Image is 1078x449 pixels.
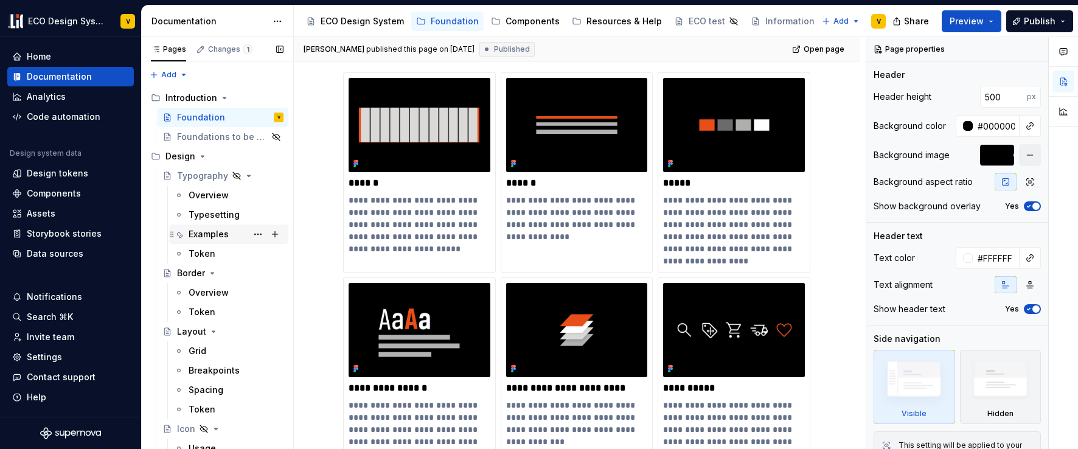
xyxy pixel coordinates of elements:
span: Share [904,15,929,27]
a: Token [169,400,288,419]
div: Introduction [165,92,217,104]
input: Auto [980,86,1027,108]
button: Preview [942,10,1001,32]
div: Foundation [177,111,225,124]
a: Settings [7,347,134,367]
a: Documentation [7,67,134,86]
a: ECO Design System [301,12,409,31]
div: Spacing [189,384,223,396]
div: Contact support [27,371,96,383]
span: Open page [804,44,844,54]
div: Analytics [27,91,66,103]
div: Typography [177,170,228,182]
div: Code automation [27,111,100,123]
div: ECO test [689,15,725,27]
div: ECO Design System [321,15,404,27]
a: Breakpoints [169,361,288,380]
div: Settings [27,351,62,363]
input: Auto [973,247,1020,269]
div: Search ⌘K [27,311,73,323]
div: Background image [874,149,950,161]
div: Token [189,403,215,416]
div: V [126,16,130,26]
div: Visible [874,350,955,424]
div: Foundations to be published [177,131,268,143]
div: Layout [177,325,206,338]
a: Open page [788,41,850,58]
div: Components [506,15,560,27]
div: Storybook stories [27,228,102,240]
div: Show background overlay [874,200,981,212]
span: Preview [950,15,984,27]
a: Design tokens [7,164,134,183]
a: Data sources [7,244,134,263]
a: FoundationV [158,108,288,127]
span: Publish [1024,15,1055,27]
button: Publish [1006,10,1073,32]
div: Components [27,187,81,200]
a: Analytics [7,87,134,106]
a: Grid [169,341,288,361]
a: Overview [169,283,288,302]
div: V [277,111,280,124]
a: Typesetting [169,205,288,224]
img: f0abbffb-d71d-4d32-b858-d34959bbcc23.png [9,14,23,29]
span: Add [161,70,176,80]
a: ECO test [669,12,743,31]
img: b8af29a2-fa88-4f10-894f-ba6c56b5eca7.png [349,78,490,172]
button: Search ⌘K [7,307,134,327]
div: Token [189,248,215,260]
div: Page tree [301,9,816,33]
button: Add [818,13,864,30]
span: Add [833,16,849,26]
p: px [1027,92,1036,102]
div: Background color [874,120,946,132]
a: Storybook stories [7,224,134,243]
div: Design system data [10,148,82,158]
div: Changes [208,44,252,54]
button: Help [7,388,134,407]
div: Background aspect ratio [874,176,973,188]
a: Border [158,263,288,283]
div: Hidden [987,409,1014,419]
div: Invite team [27,331,74,343]
a: Home [7,47,134,66]
div: Design [165,150,195,162]
div: Notifications [27,291,82,303]
span: 1 [243,44,252,54]
div: Show header text [874,303,945,315]
a: Information [746,12,833,31]
div: Text color [874,252,915,264]
a: Resources & Help [567,12,667,31]
div: ECO Design System [28,15,106,27]
div: Header text [874,230,923,242]
span: Published [494,44,530,54]
a: Overview [169,186,288,205]
span: [PERSON_NAME] [304,44,364,54]
a: Foundation [411,12,484,31]
div: Header [874,69,905,81]
div: Token [189,306,215,318]
label: Yes [1005,304,1019,314]
div: Information [765,15,815,27]
div: Hidden [960,350,1041,424]
button: Share [886,10,937,32]
a: Supernova Logo [40,427,101,439]
div: Documentation [27,71,92,83]
a: Foundations to be published [158,127,288,147]
div: V [877,16,881,26]
a: Invite team [7,327,134,347]
div: Icon [177,423,195,435]
button: Add [146,66,192,83]
a: Spacing [169,380,288,400]
div: Side navigation [874,333,941,345]
div: Header height [874,91,931,103]
div: Border [177,267,205,279]
button: Contact support [7,367,134,387]
input: Auto [973,115,1020,137]
div: Typesetting [189,209,240,221]
div: Data sources [27,248,83,260]
div: Design tokens [27,167,88,179]
div: Grid [189,345,206,357]
div: Overview [189,189,229,201]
